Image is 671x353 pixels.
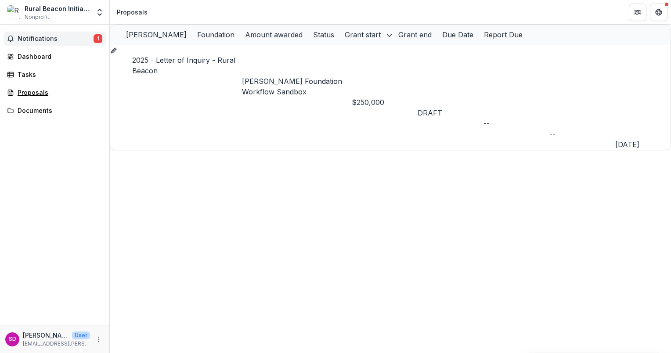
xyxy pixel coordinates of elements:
button: More [94,334,104,345]
div: Amount awarded [240,29,308,40]
div: $250,000 [352,97,418,108]
div: Report Due [479,29,528,40]
div: Proposals [117,7,148,17]
div: Grant end [393,29,437,40]
p: [EMAIL_ADDRESS][PERSON_NAME][DOMAIN_NAME] [23,340,90,348]
div: [PERSON_NAME] [121,25,192,44]
button: Notifications1 [4,32,106,46]
nav: breadcrumb [113,6,151,18]
a: Tasks [4,67,106,82]
div: Due Date [437,25,479,44]
div: Report Due [479,25,528,44]
img: Rural Beacon Initiative [7,5,21,19]
div: Grant end [393,25,437,44]
p: [PERSON_NAME] Foundation Workflow Sandbox [242,76,352,97]
a: 2025 - Letter of Inquiry - Rural Beacon [132,56,235,75]
span: Nonprofit [25,13,49,21]
svg: sorted descending [386,32,393,39]
div: Status [308,29,339,40]
a: Dashboard [4,49,106,64]
a: Proposals [4,85,106,100]
span: DRAFT [418,108,442,117]
div: Stu Dalheim [9,336,16,342]
div: Foundation [192,25,240,44]
div: [PERSON_NAME] [121,29,192,40]
div: -- [483,118,549,129]
div: Grant start [339,29,386,40]
div: Dashboard [18,52,99,61]
p: [PERSON_NAME] [23,331,69,340]
div: Documents [18,106,99,115]
button: Grant 72bb50c7-127a-4029-b18b-1b2dcf0f09f0 [110,44,117,55]
div: -- [549,129,615,139]
a: Documents [4,103,106,118]
p: User [72,331,90,339]
button: Get Help [650,4,667,21]
div: Grant start [339,25,393,44]
button: Partners [629,4,646,21]
div: Due Date [437,29,479,40]
div: Status [308,25,339,44]
div: Tasks [18,70,99,79]
span: 1 [94,34,102,43]
div: Amount awarded [240,25,308,44]
button: Open entity switcher [94,4,106,21]
div: Rural Beacon Initiative [25,4,90,13]
div: Foundation [192,29,240,40]
div: Proposals [18,88,99,97]
span: Notifications [18,35,94,43]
